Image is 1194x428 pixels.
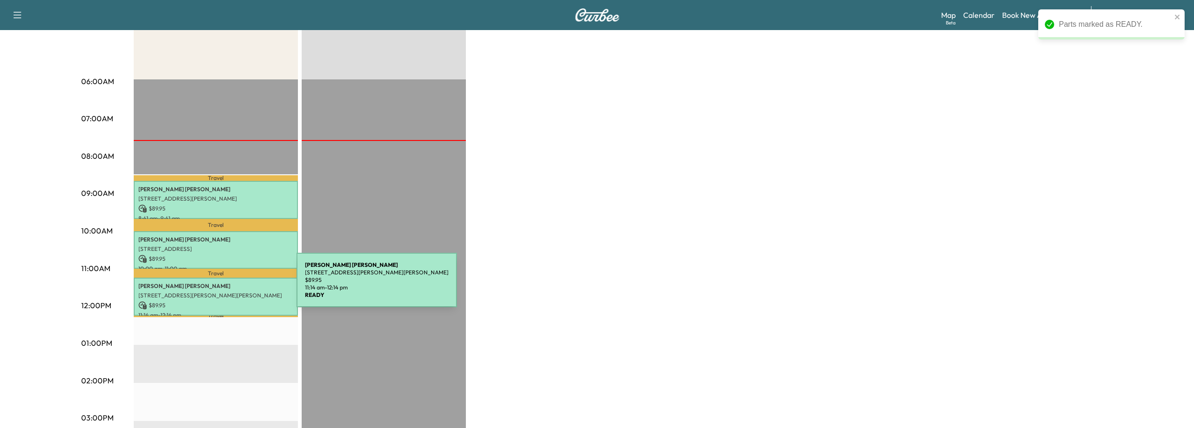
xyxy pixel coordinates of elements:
a: MapBeta [941,9,956,21]
p: 11:00AM [81,263,110,274]
p: Travel [134,269,298,278]
p: $ 89.95 [138,255,293,263]
div: Beta [946,19,956,26]
p: [PERSON_NAME] [PERSON_NAME] [138,282,293,290]
p: 12:00PM [81,300,111,311]
p: 11:14 am - 12:14 pm [138,311,293,319]
p: $ 89.95 [138,301,293,310]
p: [PERSON_NAME] [PERSON_NAME] [138,186,293,193]
a: Book New Appointment [1002,9,1081,21]
p: 8:41 am - 9:41 am [138,215,293,222]
img: Curbee Logo [575,8,620,22]
p: [STREET_ADDRESS][PERSON_NAME][PERSON_NAME] [138,292,293,299]
p: 06:00AM [81,76,114,87]
p: [STREET_ADDRESS][PERSON_NAME] [138,195,293,202]
button: close [1174,13,1181,21]
p: Travel [134,219,298,231]
p: Travel [134,175,298,181]
p: 01:00PM [81,337,112,349]
p: [PERSON_NAME] [PERSON_NAME] [138,236,293,243]
div: Parts marked as READY. [1059,19,1171,30]
p: [STREET_ADDRESS] [138,245,293,253]
p: 07:00AM [81,113,113,124]
p: 02:00PM [81,375,114,386]
p: 09:00AM [81,187,114,199]
p: 08:00AM [81,150,114,162]
p: 03:00PM [81,412,114,423]
a: Calendar [963,9,995,21]
p: Travel [134,316,298,317]
p: 10:00AM [81,225,113,236]
p: $ 89.95 [138,204,293,213]
p: 10:00 am - 11:00 am [138,265,293,272]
